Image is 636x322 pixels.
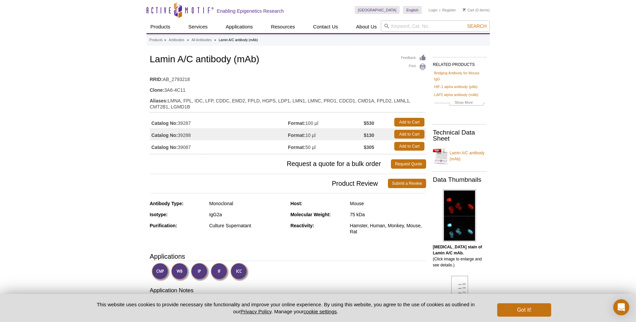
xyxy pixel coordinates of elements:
[152,263,170,281] img: ChIP Validated
[497,303,551,317] button: Got it!
[171,263,189,281] img: Western Blot Validated
[364,132,374,138] strong: $130
[442,8,456,12] a: Register
[152,120,178,126] strong: Catalog No:
[433,245,482,255] b: [MEDICAL_DATA] stain of Lamin A/C mAb.
[288,128,364,140] td: 10 µl
[290,201,302,206] strong: Host:
[463,6,490,14] li: (0 items)
[465,23,488,29] button: Search
[150,54,426,66] h1: Lamin A/C antibody (mAb)
[150,251,426,261] h3: Applications
[309,20,342,33] a: Contact Us
[191,263,209,281] img: Immunoprecipitation Validated
[394,142,424,151] a: Add to Cart
[290,223,314,228] strong: Reactivity:
[85,301,486,315] p: This website uses cookies to provide necessary site functionality and improve your online experie...
[403,6,422,14] a: English
[433,57,486,69] h2: RELATED PRODUCTS
[217,8,284,14] h2: Enabling Epigenetics Research
[191,37,212,43] a: All Antibodies
[433,177,486,183] h2: Data Thumbnails
[150,87,165,93] strong: Clone:
[613,299,629,315] div: Open Intercom Messenger
[147,20,174,33] a: Products
[267,20,299,33] a: Resources
[288,120,305,126] strong: Format:
[150,159,391,169] span: Request a quote for a bulk order
[150,179,388,188] span: Product Review
[150,287,426,296] h3: Application Notes
[364,120,374,126] strong: $530
[150,212,168,217] strong: Isotype:
[288,116,364,128] td: 100 µl
[391,159,426,169] a: Request Quote
[434,92,478,98] a: LAP2 alpha antibody (mAb)
[209,212,285,218] div: IgG2a
[150,98,168,104] strong: Aliases:
[355,6,400,14] a: [GEOGRAPHIC_DATA]
[150,223,177,228] strong: Purification:
[303,309,337,314] button: cookie settings
[463,8,466,11] img: Your Cart
[219,38,258,42] li: Lamin A/C antibody (mAb)
[443,189,476,242] img: Lamin A/C antibody (mAb) tested by immunofluorescence.
[433,146,486,166] a: Lamin A/C antibody (mAb)
[209,200,285,207] div: Monoclonal
[187,38,189,42] li: »
[169,37,184,43] a: Antibodies
[463,8,474,12] a: Cart
[440,6,441,14] li: |
[214,38,216,42] li: »
[164,38,166,42] li: »
[152,144,178,150] strong: Catalog No:
[350,212,426,218] div: 75 kDa
[288,144,305,150] strong: Format:
[433,244,486,268] p: (Click image to enlarge and see details.)
[381,20,490,32] input: Keyword, Cat. No.
[290,212,331,217] strong: Molecular Weight:
[467,23,486,29] span: Search
[401,63,426,71] a: Print
[150,94,426,110] td: LMNA, FPL, IDC, LFP, CDDC, EMD2, FPLD, HGPS, LDP1, LMN1, LMNC, PRO1, CDCD1, CMD1A, FPLD2, LMNL1, ...
[150,83,426,94] td: 3A6-4C11
[230,263,249,281] img: Immunocytochemistry Validated
[184,20,212,33] a: Services
[150,201,184,206] strong: Antibody Type:
[152,132,178,138] strong: Catalog No:
[352,20,381,33] a: About Us
[150,140,288,152] td: 39087
[394,130,424,139] a: Add to Cart
[350,200,426,207] div: Mouse
[150,37,163,43] a: Products
[209,223,285,229] div: Culture Supernatant
[211,263,229,281] img: Immunofluorescence Validated
[240,309,271,314] a: Privacy Policy
[150,72,426,83] td: AB_2793218
[364,144,374,150] strong: $305
[150,116,288,128] td: 39287
[433,130,486,142] h2: Technical Data Sheet
[288,132,305,138] strong: Format:
[222,20,257,33] a: Applications
[288,140,364,152] td: 50 µl
[394,118,424,127] a: Add to Cart
[428,8,438,12] a: Login
[350,223,426,235] div: Hamster, Human, Monkey, Mouse, Rat
[150,76,163,82] strong: RRID:
[401,54,426,62] a: Feedback
[388,179,426,188] a: Submit a Review
[150,128,288,140] td: 39288
[434,70,485,82] a: Bridging Antibody for Mouse IgG
[434,99,485,107] a: Show More
[434,84,478,90] a: HIF-1 alpha antibody (pAb)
